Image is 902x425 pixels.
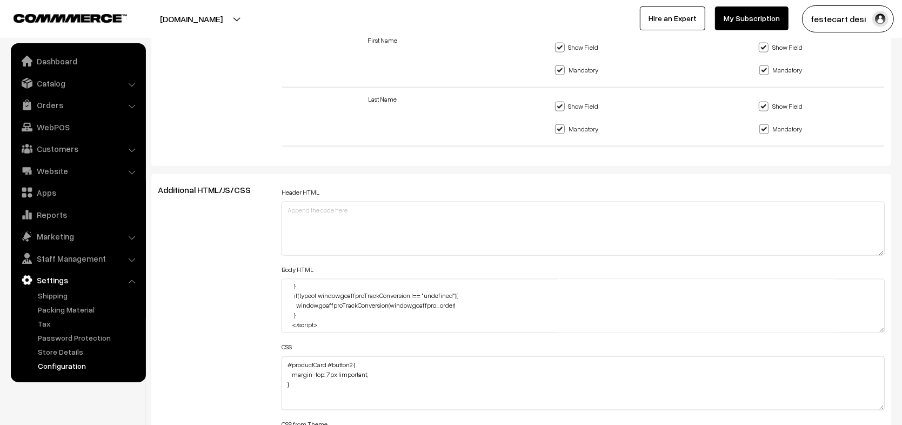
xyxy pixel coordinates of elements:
[759,36,809,59] label: Show Field
[282,188,319,197] label: Header HTML
[14,51,142,71] a: Dashboard
[555,118,605,141] label: Mandatory
[282,356,885,410] textarea: #productCard #button2 { margin-top: 7px !important; }
[14,139,142,158] a: Customers
[14,183,142,202] a: Apps
[640,6,705,30] a: Hire an Expert
[14,117,142,137] a: WebPOS
[872,11,888,27] img: user
[14,14,127,22] img: COMMMERCE
[35,290,142,301] a: Shipping
[282,342,292,352] label: CSS
[122,5,260,32] button: [DOMAIN_NAME]
[555,36,605,59] label: Show Field
[14,270,142,290] a: Settings
[14,205,142,224] a: Reports
[715,6,789,30] a: My Subscription
[35,360,142,371] a: Configuration
[14,227,142,246] a: Marketing
[14,249,142,268] a: Staff Management
[14,161,142,181] a: Website
[759,95,809,118] label: Show Field
[35,304,142,315] a: Packing Material
[158,184,264,195] span: Additional HTML/JS/CSS
[282,279,885,333] textarea: <script type="text/javascript"> window.goaffpro_order = { number : "#1001", total: 1000 } if(type...
[368,36,397,45] label: First Name
[368,95,397,104] label: Last Name
[14,74,142,93] a: Catalog
[282,265,313,275] label: Body HTML
[35,346,142,357] a: Store Details
[759,59,809,82] label: Mandatory
[555,95,605,118] label: Show Field
[14,11,108,24] a: COMMMERCE
[35,332,142,343] a: Password Protection
[555,59,605,82] label: Mandatory
[759,118,809,141] label: Mandatory
[14,95,142,115] a: Orders
[35,318,142,329] a: Tax
[802,5,894,32] button: festecart desi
